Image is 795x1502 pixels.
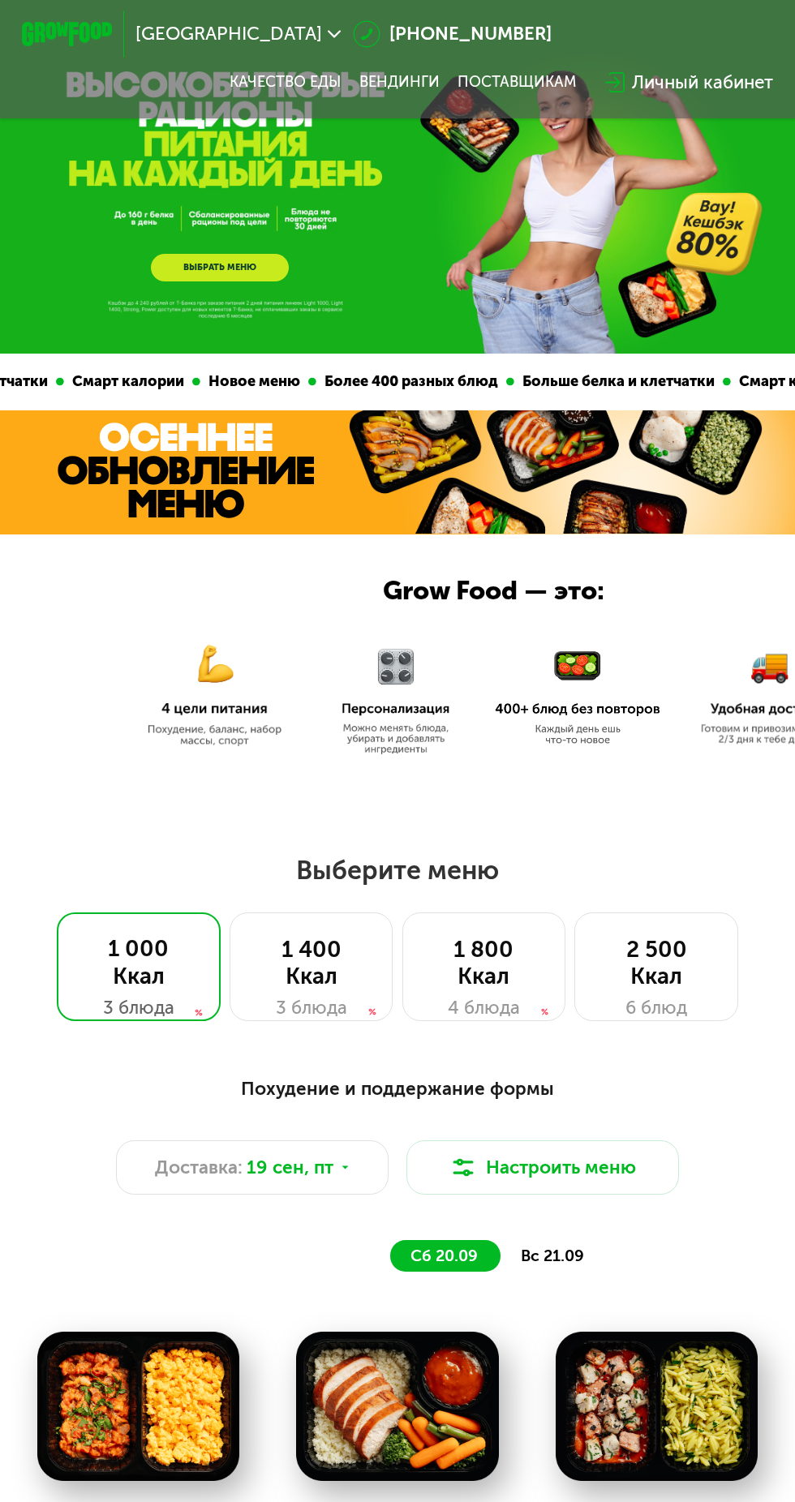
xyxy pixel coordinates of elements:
[151,254,288,281] a: ВЫБРАТЬ МЕНЮ
[314,371,504,393] div: Более 400 разных блюд
[253,994,370,1022] div: 3 блюда
[426,994,543,1022] div: 4 блюда
[598,994,715,1022] div: 6 блюд
[632,69,773,97] div: Личный кабинет
[426,936,543,990] div: 1 800 Ккал
[406,1140,679,1195] button: Настроить меню
[521,1247,584,1265] span: вс 21.09
[80,994,197,1022] div: 3 блюда
[353,20,552,48] a: [PHONE_NUMBER]
[198,371,306,393] div: Новое меню
[598,936,715,990] div: 2 500 Ккал
[359,73,440,91] a: Вендинги
[512,371,720,393] div: Больше белка и клетчатки
[62,371,190,393] div: Смарт калории
[383,571,647,611] div: Grow Food — это:
[247,1154,333,1182] span: 19 сен, пт
[410,1247,478,1265] span: сб 20.09
[28,1075,768,1104] div: Похудение и поддержание формы
[458,73,576,91] div: поставщикам
[253,936,370,990] div: 1 400 Ккал
[155,1154,243,1182] span: Доставка:
[80,935,197,989] div: 1 000 Ккал
[135,25,322,43] span: [GEOGRAPHIC_DATA]
[73,854,723,886] h2: Выберите меню
[230,73,341,91] a: Качество еды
